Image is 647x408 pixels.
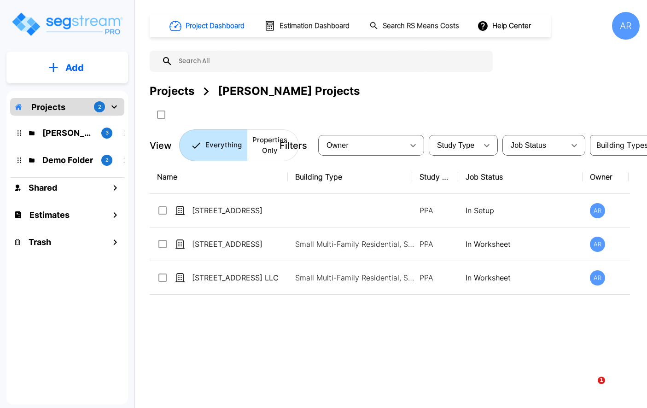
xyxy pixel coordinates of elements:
div: Select [504,133,565,158]
p: In Worksheet [466,272,575,283]
p: Small Multi-Family Residential, Small Multi-Family Residential Site [295,239,420,250]
div: AR [590,203,605,218]
button: Help Center [475,17,535,35]
div: Platform [179,129,299,161]
p: [STREET_ADDRESS] [192,239,284,250]
button: Estimation Dashboard [261,16,355,35]
p: 2 [98,103,101,111]
h1: Project Dashboard [186,21,245,31]
span: Job Status [511,141,546,149]
p: Small Multi-Family Residential, Small Multi-Family Residential Site [295,272,420,283]
span: 1 [598,377,605,384]
input: Search All [173,51,488,72]
th: Name [150,160,288,194]
button: Add [6,54,128,81]
h1: Trash [29,236,51,248]
div: Projects [150,83,194,99]
p: ROMO Projects [42,127,94,139]
p: [STREET_ADDRESS] LLC [192,272,284,283]
h1: Shared [29,181,57,194]
button: Properties Only [247,129,299,161]
p: In Setup [466,205,575,216]
button: Everything [179,129,247,161]
p: PPA [420,239,451,250]
p: [STREET_ADDRESS] [192,205,284,216]
div: AR [612,12,640,40]
iframe: Intercom live chat [579,377,601,399]
h1: Estimation Dashboard [280,21,350,31]
th: Owner [583,160,629,194]
p: Projects [31,101,65,113]
p: PPA [420,205,451,216]
button: Project Dashboard [166,16,250,36]
p: 3 [105,129,109,137]
p: View [150,139,172,152]
p: Properties Only [252,135,287,156]
button: Search RS Means Costs [366,17,464,35]
span: Study Type [437,141,474,149]
p: PPA [420,272,451,283]
th: Building Type [288,160,412,194]
th: Study Type [412,160,458,194]
th: Job Status [458,160,583,194]
div: Select [320,133,404,158]
p: Demo Folder [42,154,94,166]
p: 2 [105,156,109,164]
p: Add [65,61,84,75]
div: AR [590,270,605,286]
p: Everything [205,140,242,151]
div: AR [590,237,605,252]
div: [PERSON_NAME] Projects [218,83,360,99]
button: SelectAll [152,105,170,124]
p: In Worksheet [466,239,575,250]
h1: Estimates [29,209,70,221]
h1: Search RS Means Costs [383,21,459,31]
span: Owner [326,141,349,149]
div: Select [431,133,478,158]
img: Logo [11,11,123,37]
